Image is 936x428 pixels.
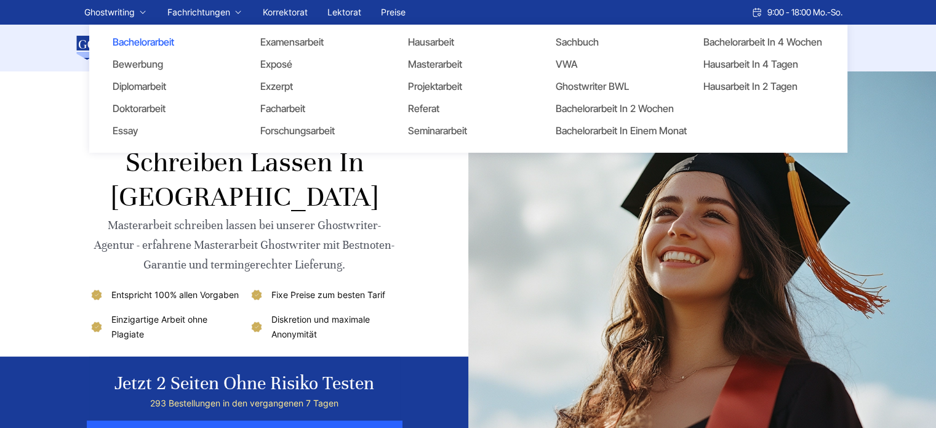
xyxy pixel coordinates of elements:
[767,5,842,20] span: 9:00 - 18:00 Mo.-So.
[89,288,240,302] li: Entspricht 100% allen Vorgaben
[399,34,522,49] a: Hausarbeit
[249,320,264,334] img: Diskretion und maximale Anonymität
[695,34,818,49] a: Bachelorarbeit in 4 Wochen
[249,312,400,342] li: Diskretion und maximale Anonymität
[399,101,522,116] a: Referat
[695,57,818,71] a: Hausarbeit in 4 Tagen
[167,5,230,20] a: Fachrichtungen
[104,34,227,49] a: Bachelorarbeit
[751,7,762,17] img: Schedule
[249,288,400,302] li: Fixe Preise zum besten Tarif
[104,123,227,138] a: Essay
[89,111,400,214] h1: Die Masterarbeit schreiben lassen in [GEOGRAPHIC_DATA]
[252,101,375,116] a: Facharbeit
[104,79,227,94] a: Diplomarbeit
[547,34,670,49] a: Sachbuch
[547,57,670,71] a: VWA
[263,7,308,17] a: Korrektorat
[252,34,375,49] a: Examensarbeit
[547,101,670,116] a: Bachelorarbeit in 2 Wochen
[114,396,374,411] div: 293 Bestellungen in den vergangenen 7 Tagen
[74,36,163,60] img: logo wirschreiben
[252,57,375,71] a: Exposé
[327,7,361,17] a: Lektorat
[547,79,670,94] a: Ghostwriter BWL
[695,79,818,94] a: Hausarbeit in 2 Tagen
[89,288,104,302] img: Entspricht 100% allen Vorgaben
[252,123,375,138] a: Forschungsarbeit
[104,57,227,71] a: Bewerbung
[399,79,522,94] a: Projektarbeit
[381,7,406,17] a: Preise
[89,320,104,334] img: Einzigartige Arbeit ohne Plagiate
[547,123,670,138] a: Bachelorarbeit in einem Monat
[114,371,374,396] div: Jetzt 2 Seiten ohne Risiko testen
[89,216,400,275] div: Masterarbeit schreiben lassen bei unserer Ghostwriter-Agentur - erfahrene Masterarbeit Ghostwrite...
[249,288,264,302] img: Fixe Preise zum besten Tarif
[399,57,522,71] a: Masterarbeit
[252,79,375,94] a: Exzerpt
[399,123,522,138] a: Seminararbeit
[104,101,227,116] a: Doktorarbeit
[89,312,240,342] li: Einzigartige Arbeit ohne Plagiate
[84,5,135,20] a: Ghostwriting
